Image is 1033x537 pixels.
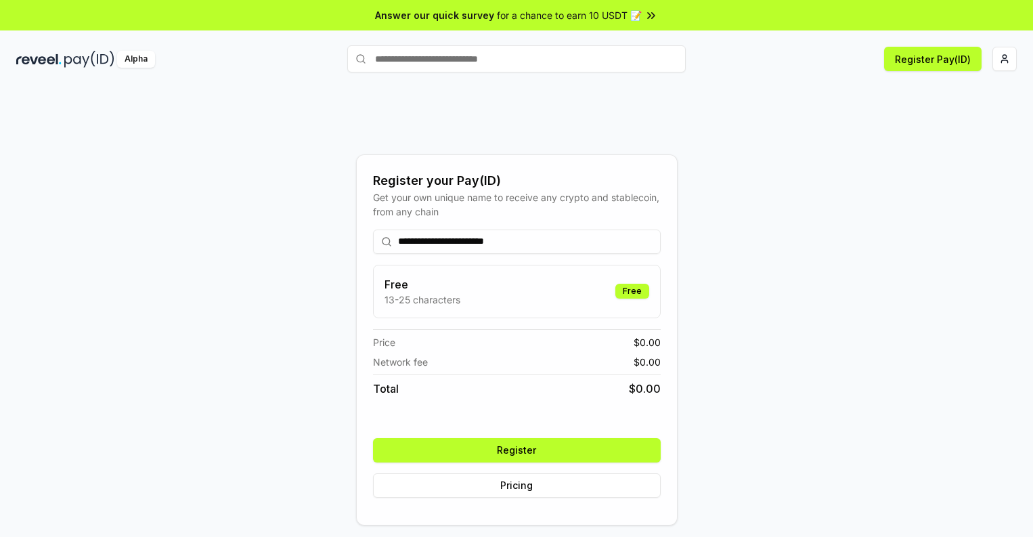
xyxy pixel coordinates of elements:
[375,8,494,22] span: Answer our quick survey
[373,473,661,498] button: Pricing
[384,293,460,307] p: 13-25 characters
[615,284,649,299] div: Free
[634,335,661,349] span: $ 0.00
[634,355,661,369] span: $ 0.00
[373,171,661,190] div: Register your Pay(ID)
[16,51,62,68] img: reveel_dark
[884,47,982,71] button: Register Pay(ID)
[384,276,460,293] h3: Free
[373,355,428,369] span: Network fee
[373,335,395,349] span: Price
[629,381,661,397] span: $ 0.00
[497,8,642,22] span: for a chance to earn 10 USDT 📝
[373,190,661,219] div: Get your own unique name to receive any crypto and stablecoin, from any chain
[64,51,114,68] img: pay_id
[373,438,661,463] button: Register
[373,381,399,397] span: Total
[117,51,155,68] div: Alpha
